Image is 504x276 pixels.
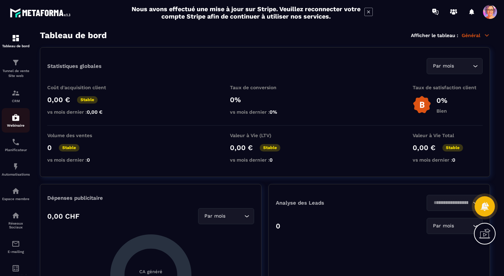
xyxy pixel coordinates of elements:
img: formation [12,89,20,97]
p: Stable [59,144,79,151]
img: formation [12,34,20,42]
span: 0 [452,157,455,163]
p: Webinaire [2,123,30,127]
input: Search for option [227,212,243,220]
p: Valeur à Vie (LTV) [230,133,300,138]
input: Search for option [455,222,471,230]
img: scheduler [12,138,20,146]
p: Dépenses publicitaire [47,195,254,201]
p: 0,00 € [47,95,70,104]
p: 0,00 € [413,143,435,152]
p: Bien [436,108,447,114]
img: automations [12,187,20,195]
p: vs mois dernier : [47,157,117,163]
span: Par mois [431,62,455,70]
p: Réseaux Sociaux [2,221,30,229]
div: Search for option [198,208,254,224]
img: automations [12,113,20,122]
p: Valeur à Vie Total [413,133,483,138]
span: Par mois [431,222,455,230]
p: 0% [230,95,300,104]
a: automationsautomationsAutomatisations [2,157,30,182]
p: 0 [276,222,280,230]
a: formationformationCRM [2,84,30,108]
div: Search for option [427,58,483,74]
span: Par mois [203,212,227,220]
h2: Nous avons effectué une mise à jour sur Stripe. Veuillez reconnecter votre compte Stripe afin de ... [131,5,361,20]
input: Search for option [455,62,471,70]
p: Planificateur [2,148,30,152]
div: Search for option [427,195,483,211]
p: 0,00 € [230,143,253,152]
img: automations [12,162,20,171]
p: CRM [2,99,30,103]
p: Automatisations [2,172,30,176]
img: social-network [12,211,20,220]
img: accountant [12,264,20,273]
p: Stable [77,96,98,104]
div: Search for option [427,218,483,234]
p: Stable [260,144,280,151]
p: vs mois dernier : [413,157,483,163]
p: Analyse des Leads [276,200,379,206]
p: Général [462,32,490,38]
p: Tunnel de vente Site web [2,69,30,78]
a: emailemailE-mailing [2,234,30,259]
span: 0,00 € [87,109,103,115]
p: vs mois dernier : [230,157,300,163]
a: formationformationTunnel de vente Site web [2,53,30,84]
p: 0% [436,96,447,105]
p: 0,00 CHF [47,212,79,220]
a: social-networksocial-networkRéseaux Sociaux [2,206,30,234]
a: formationformationTableau de bord [2,29,30,53]
p: Stable [442,144,463,151]
p: Volume des ventes [47,133,117,138]
img: email [12,240,20,248]
a: automationsautomationsEspace membre [2,182,30,206]
a: schedulerschedulerPlanificateur [2,133,30,157]
img: formation [12,58,20,67]
p: vs mois dernier : [47,109,117,115]
span: 0 [87,157,90,163]
p: Tableau de bord [2,44,30,48]
p: Taux de satisfaction client [413,85,483,90]
p: E-mailing [2,250,30,254]
span: 0% [269,109,277,115]
img: b-badge-o.b3b20ee6.svg [413,95,431,114]
p: Statistiques globales [47,63,101,69]
p: Coût d'acquisition client [47,85,117,90]
span: 0 [269,157,273,163]
input: Search for option [431,199,471,207]
p: vs mois dernier : [230,109,300,115]
p: Afficher le tableau : [411,33,458,38]
h3: Tableau de bord [40,30,107,40]
img: logo [10,6,73,19]
p: Espace membre [2,197,30,201]
p: 0 [47,143,52,152]
p: Taux de conversion [230,85,300,90]
a: automationsautomationsWebinaire [2,108,30,133]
